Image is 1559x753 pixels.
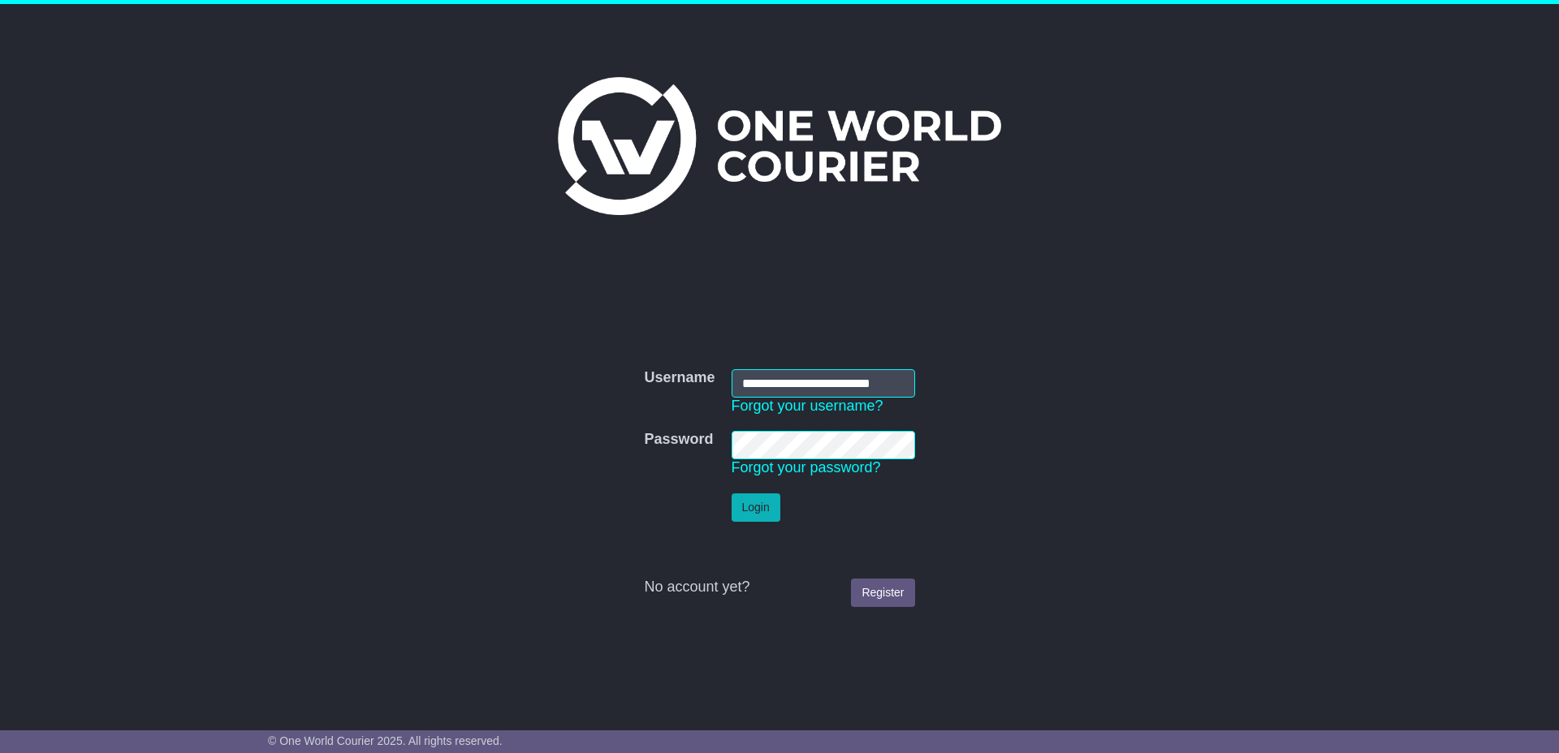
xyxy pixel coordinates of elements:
span: © One World Courier 2025. All rights reserved. [268,734,503,747]
a: Register [851,579,914,607]
a: Forgot your password? [732,459,881,475]
img: One World [558,77,1001,215]
label: Username [644,369,715,387]
label: Password [644,431,713,449]
a: Forgot your username? [732,398,883,414]
div: No account yet? [644,579,914,596]
button: Login [732,493,780,522]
